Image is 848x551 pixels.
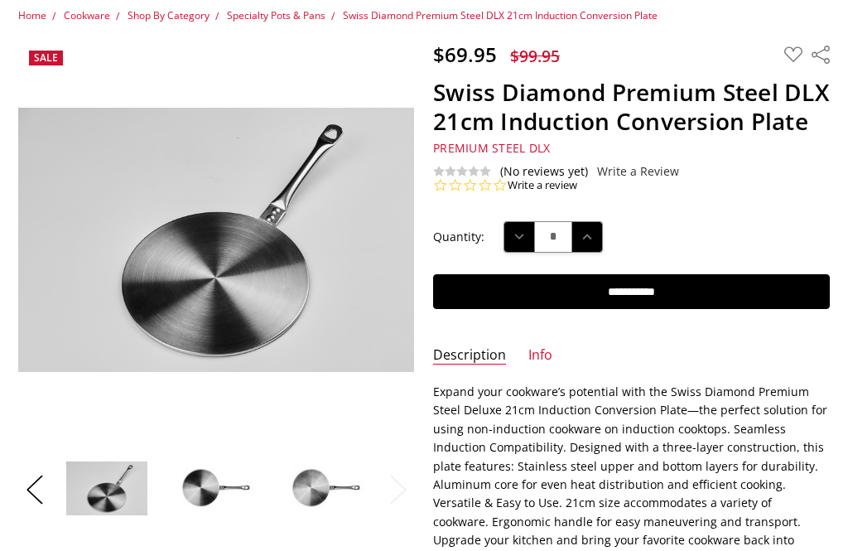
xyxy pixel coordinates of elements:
[597,165,679,178] a: Write a Review
[18,464,51,515] button: Previous
[528,346,552,365] a: Info
[286,447,369,530] img: Swiss Diamond Premium Steel DLX 21cm Induction Conversion Plate
[382,464,415,515] button: Next
[227,8,325,22] a: Specialty Pots & Pans
[500,165,588,178] span: (No reviews yet)
[433,78,829,136] h1: Swiss Diamond Premium Steel DLX 21cm Induction Conversion Plate
[64,8,110,22] a: Cookware
[433,228,484,246] label: Quantity:
[128,8,210,22] a: Shop By Category
[18,8,46,22] a: Home
[34,51,58,65] span: Sale
[508,178,577,193] a: Write a review
[433,346,506,365] a: Description
[433,140,550,156] span: Premium Steel DLX
[343,8,658,22] a: Swiss Diamond Premium Steel DLX 21cm Induction Conversion Plate
[433,41,497,68] span: $69.95
[510,45,560,67] span: $99.95
[176,447,258,530] img: Swiss Diamond Premium Steel DLX 21cm Induction Conversion Plate
[65,461,148,517] img: Swiss Diamond Premium Steel DLX 21cm Induction Conversion Plate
